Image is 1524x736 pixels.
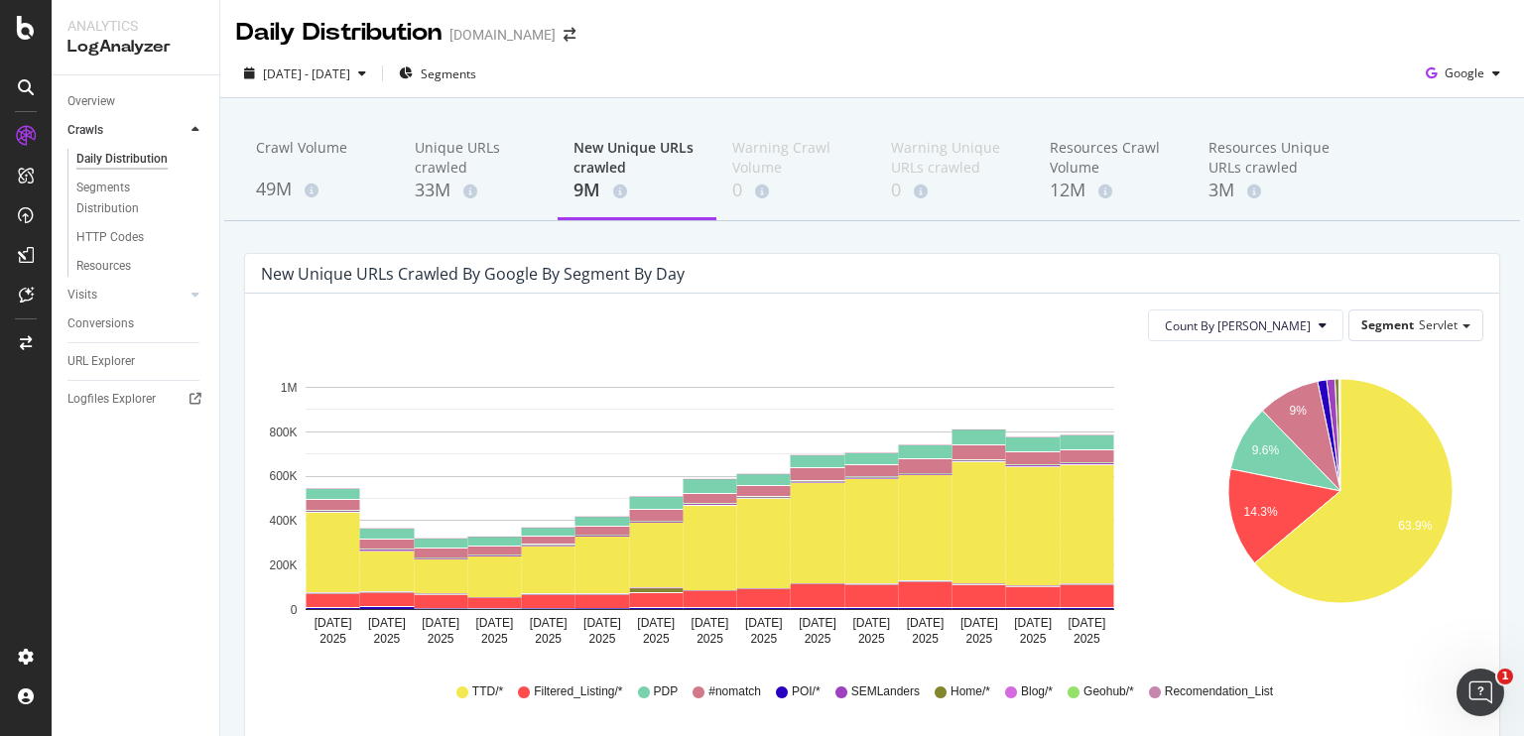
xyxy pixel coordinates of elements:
div: 0 [891,178,1018,203]
div: LogAnalyzer [67,36,203,59]
text: [DATE] [852,616,890,630]
button: Count By [PERSON_NAME] [1148,309,1343,341]
span: Servlet [1419,316,1458,333]
span: 1 [1497,669,1513,684]
text: 2025 [428,632,454,646]
text: 2025 [1074,632,1100,646]
span: POI/* [792,683,821,700]
div: URL Explorer [67,351,135,372]
span: #nomatch [708,683,761,700]
text: 2025 [805,632,831,646]
div: HTTP Codes [76,227,144,248]
span: Home/* [951,683,990,700]
a: Overview [67,91,205,112]
text: [DATE] [692,616,729,630]
a: Crawls [67,120,186,141]
text: 2025 [374,632,401,646]
text: [DATE] [637,616,675,630]
text: 63.9% [1398,520,1432,534]
div: Conversions [67,313,134,334]
div: Crawl Volume [256,138,383,176]
text: [DATE] [907,616,945,630]
a: Visits [67,285,186,306]
button: [DATE] - [DATE] [236,58,374,89]
div: Warning Crawl Volume [732,138,859,178]
span: TTD/* [472,683,503,700]
text: 2025 [750,632,777,646]
div: arrow-right-arrow-left [564,28,575,42]
text: 2025 [697,632,723,646]
span: PDP [654,683,679,700]
svg: A chart. [261,357,1159,655]
span: Filtered_Listing/* [534,683,622,700]
div: Resources Unique URLs crawled [1208,138,1335,178]
text: [DATE] [745,616,783,630]
text: [DATE] [315,616,352,630]
div: New Unique URLs crawled [573,138,700,178]
div: Daily Distribution [236,16,442,50]
div: Daily Distribution [76,149,168,170]
text: [DATE] [422,616,459,630]
div: Analytics [67,16,203,36]
text: 800K [269,426,297,439]
text: [DATE] [368,616,406,630]
div: 9M [573,178,700,203]
a: Segments Distribution [76,178,205,219]
div: [DOMAIN_NAME] [449,25,556,45]
div: 12M [1050,178,1177,203]
text: [DATE] [1014,616,1052,630]
span: Count By Day [1165,317,1311,334]
text: [DATE] [476,616,514,630]
div: Unique URLs crawled [415,138,542,178]
a: HTTP Codes [76,227,205,248]
span: Recomendation_List [1165,683,1273,700]
div: Crawls [67,120,103,141]
div: Visits [67,285,97,306]
text: 14.3% [1243,505,1277,519]
text: [DATE] [583,616,621,630]
span: Blog/* [1021,683,1053,700]
div: New Unique URLs crawled by google by Segment by Day [261,264,685,284]
div: 33M [415,178,542,203]
text: 9.6% [1251,443,1279,457]
span: Geohub/* [1083,683,1134,700]
a: Daily Distribution [76,149,205,170]
text: 2025 [535,632,562,646]
a: Conversions [67,313,205,334]
a: Resources [76,256,205,277]
text: 9% [1289,405,1307,419]
div: Segments Distribution [76,178,187,219]
div: Warning Unique URLs crawled [891,138,1018,178]
text: [DATE] [799,616,836,630]
text: 2025 [858,632,885,646]
text: 200K [269,558,297,572]
text: [DATE] [960,616,998,630]
div: 0 [732,178,859,203]
span: Google [1445,64,1484,81]
text: [DATE] [1068,616,1105,630]
text: 2025 [481,632,508,646]
div: Overview [67,91,115,112]
text: [DATE] [530,616,568,630]
text: 2025 [643,632,670,646]
text: 400K [269,514,297,528]
svg: A chart. [1201,357,1480,655]
button: Google [1418,58,1508,89]
span: [DATE] - [DATE] [263,65,350,82]
div: Logfiles Explorer [67,389,156,410]
text: 2025 [589,632,616,646]
text: 1M [281,381,298,395]
div: 49M [256,177,383,202]
span: Segments [421,65,476,82]
text: 0 [291,603,298,617]
a: Logfiles Explorer [67,389,205,410]
a: URL Explorer [67,351,205,372]
div: 3M [1208,178,1335,203]
div: Resources [76,256,131,277]
text: 600K [269,470,297,484]
span: Segment [1361,316,1414,333]
button: Segments [391,58,484,89]
text: 2025 [912,632,939,646]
